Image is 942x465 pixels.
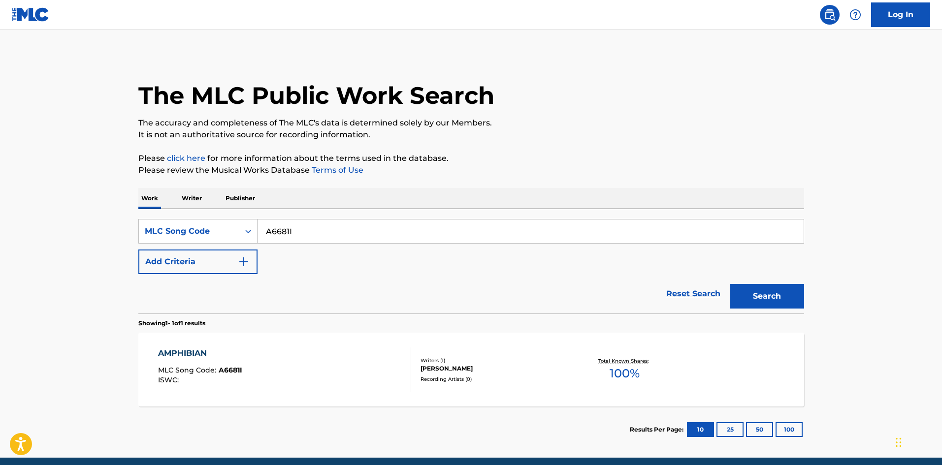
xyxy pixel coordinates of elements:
[167,154,205,163] a: click here
[138,333,804,406] a: AMPHIBIANMLC Song Code:A6681IISWC:Writers (1)[PERSON_NAME]Recording Artists (0)Total Known Shares...
[716,422,744,437] button: 25
[746,422,773,437] button: 50
[730,284,804,309] button: Search
[310,165,363,175] a: Terms of Use
[138,153,804,164] p: Please for more information about the terms used in the database.
[896,428,902,457] div: Drag
[610,365,640,382] span: 100 %
[845,5,865,25] div: Help
[776,422,803,437] button: 100
[138,129,804,141] p: It is not an authoritative source for recording information.
[158,347,242,359] div: AMPHIBIAN
[687,422,714,437] button: 10
[138,81,494,110] h1: The MLC Public Work Search
[138,249,258,274] button: Add Criteria
[238,256,250,268] img: 9d2ae6d4665cec9f34b9.svg
[421,357,569,364] div: Writers ( 1 )
[158,366,219,374] span: MLC Song Code :
[138,319,205,328] p: Showing 1 - 1 of 1 results
[219,366,242,374] span: A6681I
[179,188,205,209] p: Writer
[630,425,686,434] p: Results Per Page:
[145,225,233,237] div: MLC Song Code
[893,418,942,465] iframe: Chat Widget
[138,164,804,176] p: Please review the Musical Works Database
[138,188,161,209] p: Work
[871,2,930,27] a: Log In
[661,283,725,305] a: Reset Search
[421,364,569,373] div: [PERSON_NAME]
[820,5,840,25] a: Public Search
[138,117,804,129] p: The accuracy and completeness of The MLC's data is determined solely by our Members.
[12,7,50,22] img: MLC Logo
[223,188,258,209] p: Publisher
[824,9,836,21] img: search
[138,219,804,313] form: Search Form
[158,375,181,384] span: ISWC :
[849,9,861,21] img: help
[421,375,569,383] div: Recording Artists ( 0 )
[598,357,651,365] p: Total Known Shares:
